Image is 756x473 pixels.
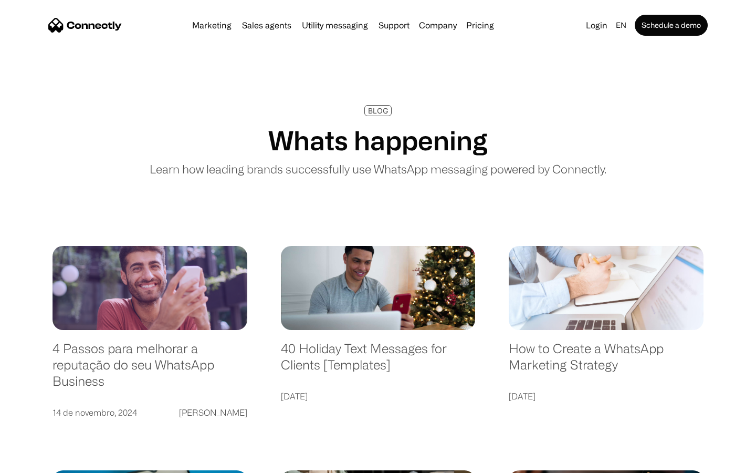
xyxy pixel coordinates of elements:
a: Schedule a demo [635,15,708,36]
a: 40 Holiday Text Messages for Clients [Templates] [281,341,476,383]
a: Utility messaging [298,21,372,29]
div: 14 de novembro, 2024 [52,405,137,420]
aside: Language selected: English [10,455,63,469]
a: Pricing [462,21,498,29]
div: [PERSON_NAME] [179,405,247,420]
a: 4 Passos para melhorar a reputação do seu WhatsApp Business [52,341,247,399]
h1: Whats happening [268,125,488,156]
div: [DATE] [281,389,308,404]
div: Company [419,18,457,33]
a: Support [374,21,414,29]
p: Learn how leading brands successfully use WhatsApp messaging powered by Connectly. [150,160,606,178]
div: [DATE] [509,389,535,404]
div: BLOG [368,107,388,115]
a: Marketing [188,21,236,29]
a: How to Create a WhatsApp Marketing Strategy [509,341,703,383]
a: Login [582,18,612,33]
ul: Language list [21,455,63,469]
a: Sales agents [238,21,296,29]
div: en [616,18,626,33]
